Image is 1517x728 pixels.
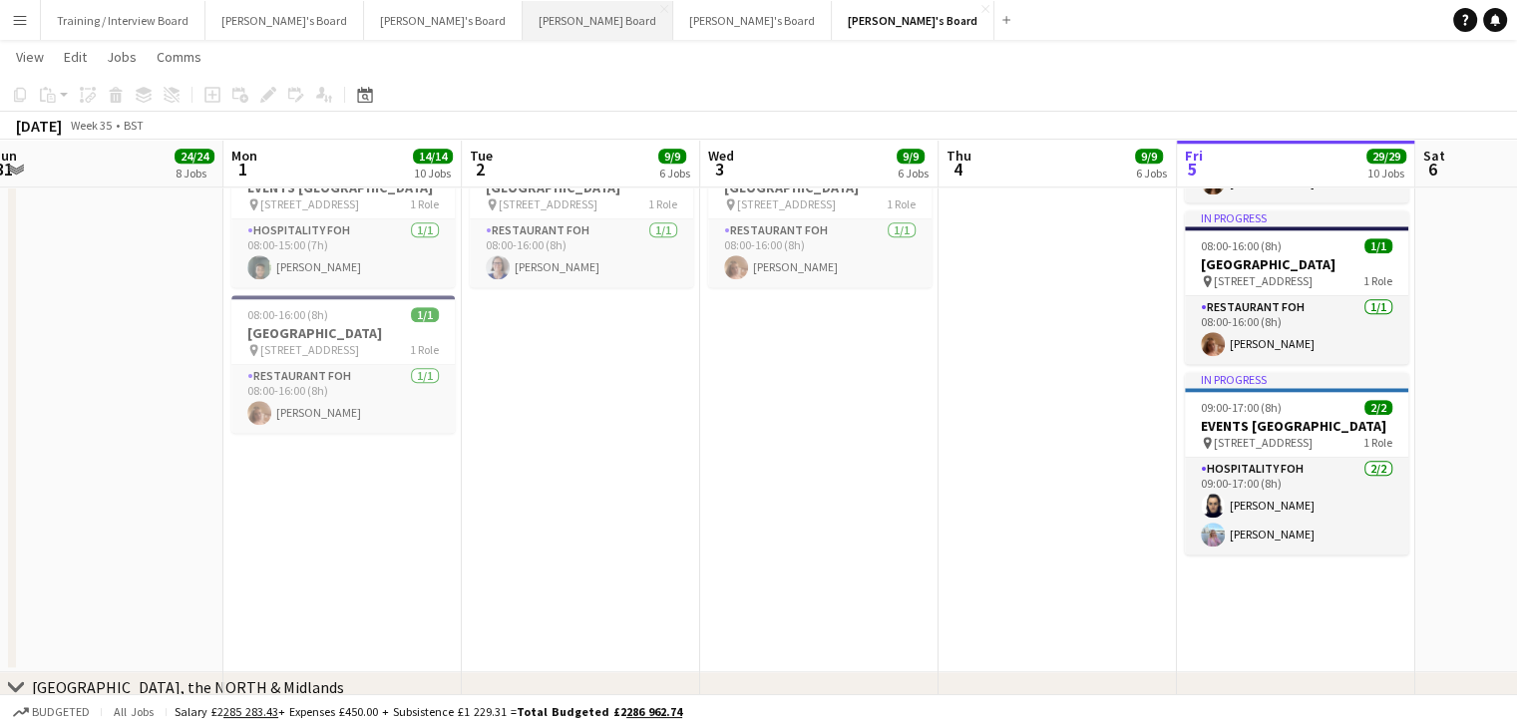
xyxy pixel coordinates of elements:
[1185,372,1408,388] div: In progress
[1214,273,1313,288] span: [STREET_ADDRESS]
[470,147,493,165] span: Tue
[708,219,932,287] app-card-role: Restaurant FOH1/108:00-16:00 (8h)[PERSON_NAME]
[1364,400,1392,415] span: 2/2
[1214,435,1313,450] span: [STREET_ADDRESS]
[176,166,213,181] div: 8 Jobs
[64,48,87,66] span: Edit
[499,196,597,211] span: [STREET_ADDRESS]
[737,196,836,211] span: [STREET_ADDRESS]
[231,219,455,287] app-card-role: Hospitality FOH1/108:00-15:00 (7h)[PERSON_NAME]
[1423,147,1445,165] span: Sat
[467,158,493,181] span: 2
[832,1,994,40] button: [PERSON_NAME]'s Board
[1363,273,1392,288] span: 1 Role
[175,704,682,719] div: Salary £2 + Expenses £450.00 + Subsistence £1 229.31 =
[110,704,158,719] span: All jobs
[260,342,359,357] span: [STREET_ADDRESS]
[99,44,145,70] a: Jobs
[1185,210,1408,226] div: In progress
[470,219,693,287] app-card-role: Restaurant FOH1/108:00-16:00 (8h)[PERSON_NAME]
[228,158,257,181] span: 1
[705,158,734,181] span: 3
[1185,255,1408,273] h3: [GEOGRAPHIC_DATA]
[66,118,116,133] span: Week 35
[1363,435,1392,450] span: 1 Role
[231,295,455,433] app-job-card: 08:00-16:00 (8h)1/1[GEOGRAPHIC_DATA] [STREET_ADDRESS]1 RoleRestaurant FOH1/108:00-16:00 (8h)[PERS...
[414,166,452,181] div: 10 Jobs
[1135,149,1163,164] span: 9/9
[16,48,44,66] span: View
[1364,238,1392,253] span: 1/1
[107,48,137,66] span: Jobs
[898,166,929,181] div: 6 Jobs
[1182,158,1203,181] span: 5
[947,147,971,165] span: Thu
[231,324,455,342] h3: [GEOGRAPHIC_DATA]
[56,44,95,70] a: Edit
[32,677,344,697] div: [GEOGRAPHIC_DATA], the NORTH & Midlands
[673,1,832,40] button: [PERSON_NAME]'s Board
[231,150,455,287] app-job-card: 08:00-15:00 (7h)1/1EVENTS [GEOGRAPHIC_DATA] [STREET_ADDRESS]1 RoleHospitality FOH1/108:00-15:00 (...
[231,147,257,165] span: Mon
[10,701,93,723] button: Budgeted
[16,116,62,136] div: [DATE]
[648,196,677,211] span: 1 Role
[470,150,693,287] app-job-card: 08:00-16:00 (8h)1/1[GEOGRAPHIC_DATA] [STREET_ADDRESS]1 RoleRestaurant FOH1/108:00-16:00 (8h)[PERS...
[260,196,359,211] span: [STREET_ADDRESS]
[944,158,971,181] span: 4
[659,166,690,181] div: 6 Jobs
[413,149,453,164] span: 14/14
[410,342,439,357] span: 1 Role
[1185,372,1408,554] app-job-card: In progress09:00-17:00 (8h)2/2EVENTS [GEOGRAPHIC_DATA] [STREET_ADDRESS]1 RoleHospitality FOH2/209...
[1185,147,1203,165] span: Fri
[1185,210,1408,364] app-job-card: In progress08:00-16:00 (8h)1/1[GEOGRAPHIC_DATA] [STREET_ADDRESS]1 RoleRestaurant FOH1/108:00-16:0...
[41,1,205,40] button: Training / Interview Board
[175,149,214,164] span: 24/24
[1185,417,1408,435] h3: EVENTS [GEOGRAPHIC_DATA]
[364,1,523,40] button: [PERSON_NAME]'s Board
[1136,166,1167,181] div: 6 Jobs
[157,48,201,66] span: Comms
[410,196,439,211] span: 1 Role
[708,147,734,165] span: Wed
[223,704,278,719] tcxspan: Call 285 283.43 via 3CX
[517,704,682,719] span: Total Budgeted £2
[149,44,209,70] a: Comms
[32,705,90,719] span: Budgeted
[1367,166,1405,181] div: 10 Jobs
[1201,400,1282,415] span: 09:00-17:00 (8h)
[658,149,686,164] span: 9/9
[1420,158,1445,181] span: 6
[231,365,455,433] app-card-role: Restaurant FOH1/108:00-16:00 (8h)[PERSON_NAME]
[897,149,925,164] span: 9/9
[411,307,439,322] span: 1/1
[1366,149,1406,164] span: 29/29
[124,118,144,133] div: BST
[1201,238,1282,253] span: 08:00-16:00 (8h)
[887,196,916,211] span: 1 Role
[205,1,364,40] button: [PERSON_NAME]'s Board
[523,1,673,40] button: [PERSON_NAME] Board
[1185,458,1408,554] app-card-role: Hospitality FOH2/209:00-17:00 (8h)[PERSON_NAME][PERSON_NAME]
[1185,296,1408,364] app-card-role: Restaurant FOH1/108:00-16:00 (8h)[PERSON_NAME]
[247,307,328,322] span: 08:00-16:00 (8h)
[8,44,52,70] a: View
[626,704,682,719] tcxspan: Call 286 962.74 via 3CX
[708,150,932,287] app-job-card: 08:00-16:00 (8h)1/1[GEOGRAPHIC_DATA] [STREET_ADDRESS]1 RoleRestaurant FOH1/108:00-16:00 (8h)[PERS...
